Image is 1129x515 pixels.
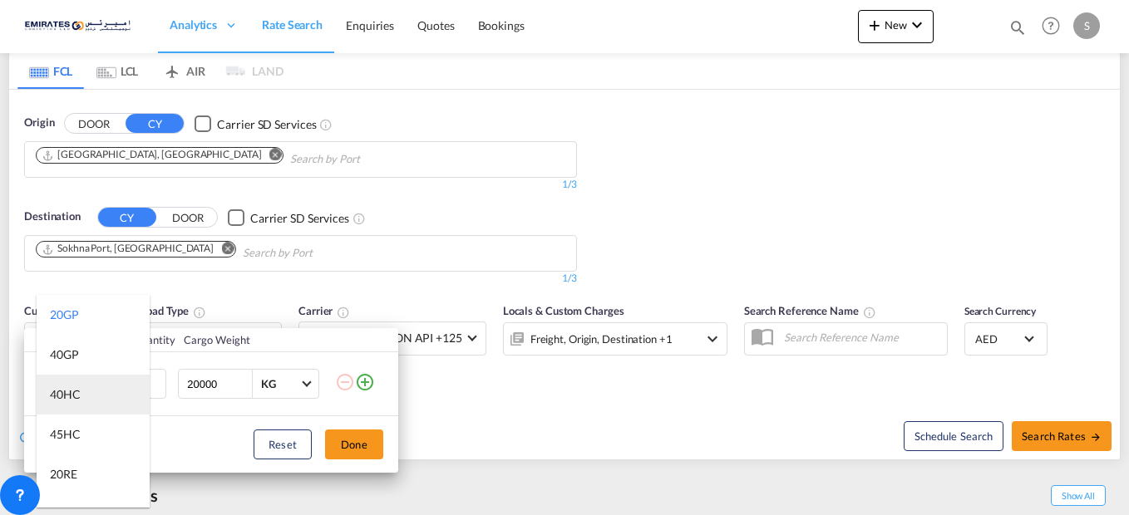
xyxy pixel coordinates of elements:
[50,466,77,483] div: 20RE
[50,307,79,323] div: 20GP
[50,386,81,403] div: 40HC
[50,346,79,363] div: 40GP
[50,426,81,443] div: 45HC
